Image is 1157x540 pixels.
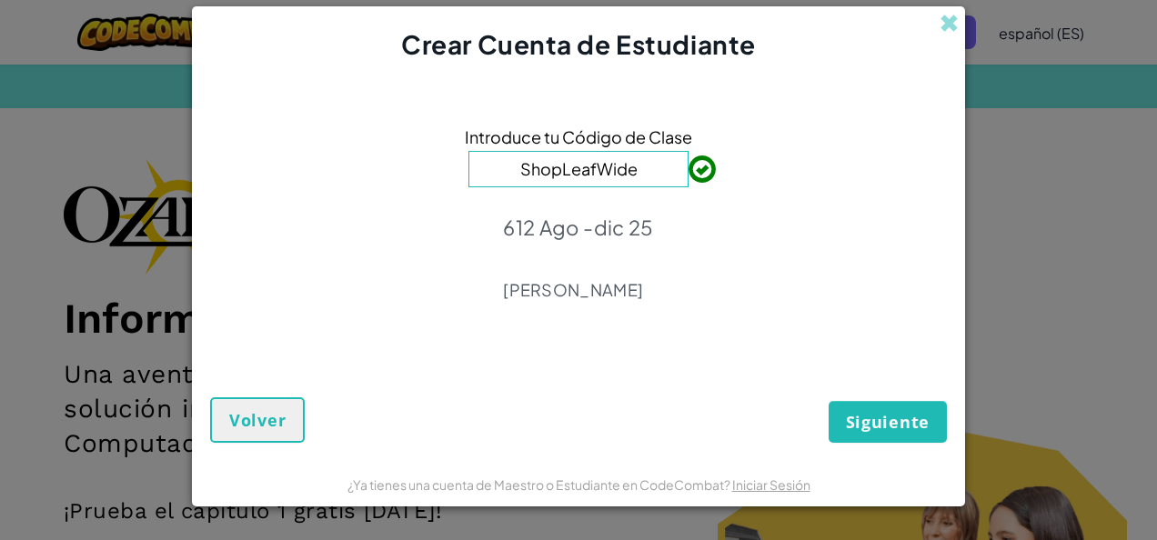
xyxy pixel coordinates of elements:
span: Introduce tu Código de Clase [465,124,692,150]
span: Crear Cuenta de Estudiante [401,28,756,60]
span: ¿Ya tienes una cuenta de Maestro o Estudiante en CodeCombat? [347,476,732,493]
p: 612 Ago -dic 25 [503,215,654,240]
button: Volver [210,397,305,443]
button: Siguiente [829,401,947,443]
p: [PERSON_NAME] [503,279,654,301]
span: Volver [229,409,286,431]
span: Siguiente [846,411,930,433]
a: Iniciar Sesión [732,476,810,493]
